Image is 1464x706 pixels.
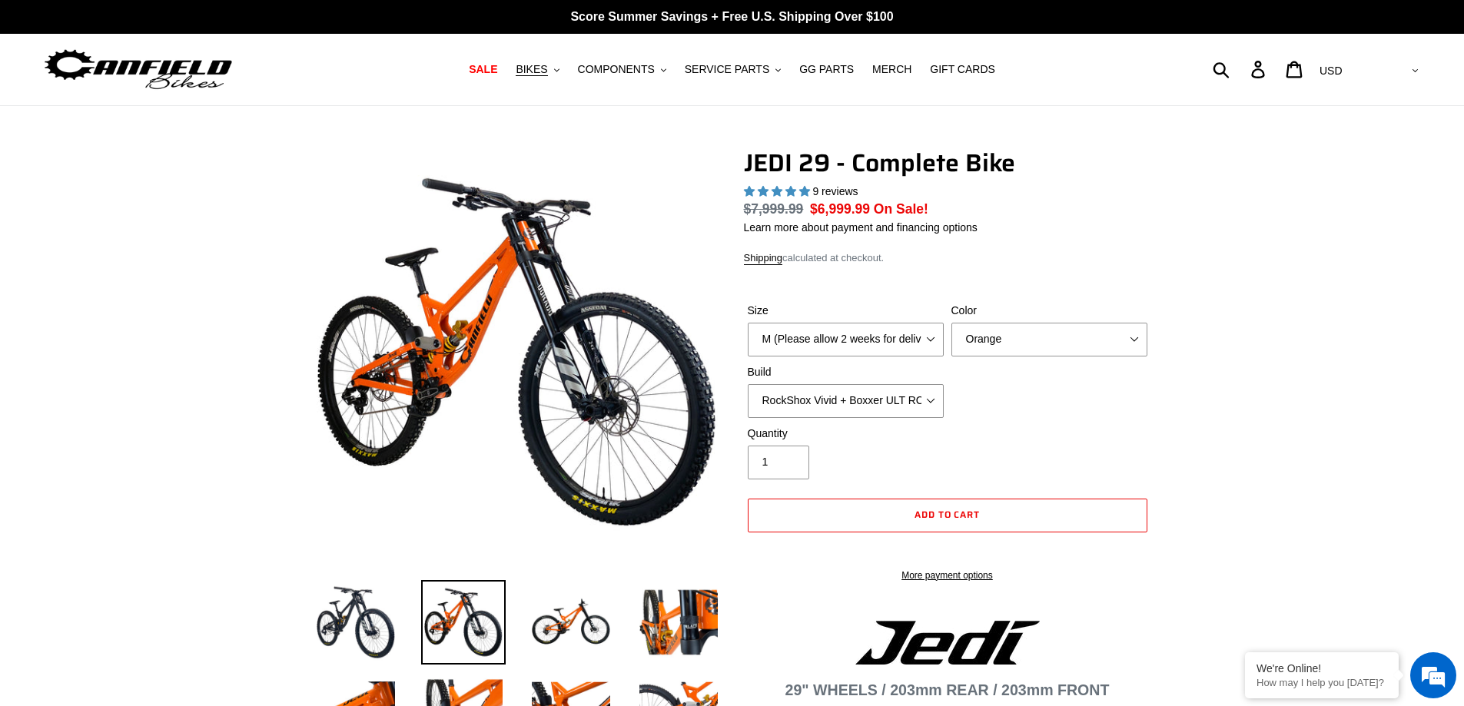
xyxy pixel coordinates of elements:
div: calculated at checkout. [744,250,1151,266]
span: $6,999.99 [810,201,870,217]
span: SERVICE PARTS [685,63,769,76]
a: GG PARTS [792,59,861,80]
button: Add to cart [748,499,1147,532]
img: Canfield Bikes [42,45,234,94]
a: MERCH [865,59,919,80]
input: Search [1221,52,1260,86]
a: Shipping [744,252,783,265]
span: BIKES [516,63,547,76]
div: We're Online! [1257,662,1387,675]
span: MERCH [872,63,911,76]
a: More payment options [748,568,1147,582]
button: BIKES [508,59,566,80]
strong: 29" WHEELS / 203mm REAR / 203mm FRONT [785,681,1110,698]
p: How may I help you today? [1257,677,1387,688]
span: 5.00 stars [744,185,813,197]
a: GIFT CARDS [922,59,1003,80]
span: GG PARTS [799,63,854,76]
span: 9 reviews [812,185,858,197]
span: SALE [469,63,497,76]
a: SALE [461,59,505,80]
img: Load image into Gallery viewer, JEDI 29 - Complete Bike [529,580,613,665]
label: Size [748,303,944,319]
a: Learn more about payment and financing options [744,221,978,234]
img: Load image into Gallery viewer, JEDI 29 - Complete Bike [421,580,506,665]
span: GIFT CARDS [930,63,995,76]
img: Load image into Gallery viewer, JEDI 29 - Complete Bike [314,580,398,665]
s: $7,999.99 [744,201,804,217]
button: SERVICE PARTS [677,59,788,80]
button: COMPONENTS [570,59,674,80]
h1: JEDI 29 - Complete Bike [744,148,1151,177]
span: On Sale! [874,199,928,219]
img: Jedi Logo [855,621,1040,665]
label: Color [951,303,1147,319]
span: Add to cart [915,507,981,522]
label: Quantity [748,426,944,442]
span: COMPONENTS [578,63,655,76]
label: Build [748,364,944,380]
img: Load image into Gallery viewer, JEDI 29 - Complete Bike [636,580,721,665]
